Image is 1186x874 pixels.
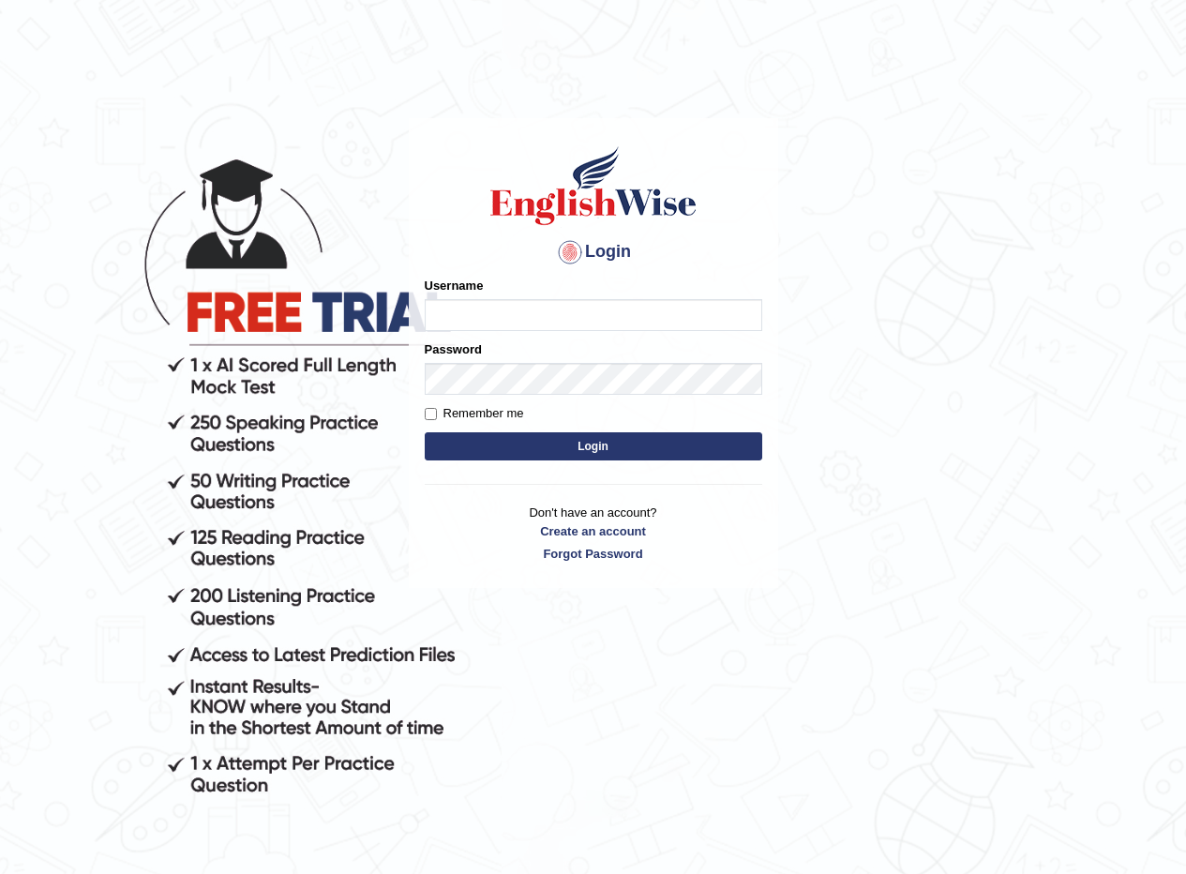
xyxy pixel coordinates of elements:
label: Username [425,277,484,294]
button: Login [425,432,762,460]
img: Logo of English Wise sign in for intelligent practice with AI [487,143,700,228]
a: Forgot Password [425,545,762,563]
p: Don't have an account? [425,504,762,562]
h4: Login [425,237,762,267]
a: Create an account [425,522,762,540]
label: Password [425,340,482,358]
input: Remember me [425,408,437,420]
label: Remember me [425,404,524,423]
